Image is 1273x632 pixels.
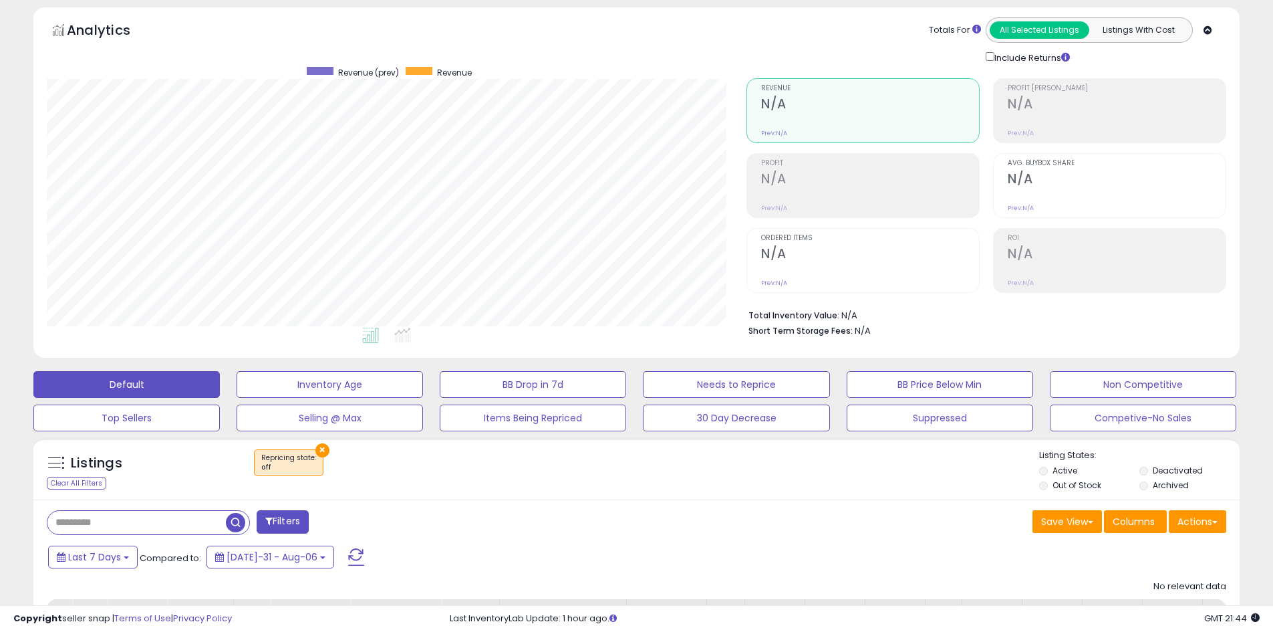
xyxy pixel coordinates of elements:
h2: N/A [761,246,979,264]
button: Inventory Age [237,371,423,398]
small: Prev: N/A [1008,129,1034,137]
span: [DATE]-31 - Aug-06 [227,550,317,564]
button: Filters [257,510,309,534]
button: 30 Day Decrease [643,405,829,431]
strong: Copyright [13,612,62,625]
button: BB Drop in 7d [440,371,626,398]
div: Last InventoryLab Update: 1 hour ago. [450,613,1260,625]
button: Listings With Cost [1089,21,1188,39]
button: [DATE]-31 - Aug-06 [206,546,334,568]
b: Total Inventory Value: [748,310,839,321]
span: Revenue [761,85,979,92]
div: Totals For [929,24,981,37]
h2: N/A [761,96,979,114]
button: Needs to Reprice [643,371,829,398]
span: Profit [PERSON_NAME] [1008,85,1226,92]
span: N/A [855,324,871,337]
small: Prev: N/A [761,279,787,287]
a: Privacy Policy [173,612,232,625]
small: Prev: N/A [761,129,787,137]
small: Prev: N/A [1008,204,1034,212]
span: Ordered Items [761,235,979,242]
label: Deactivated [1153,465,1203,476]
h5: Listings [71,454,122,473]
button: × [315,443,329,457]
div: Velocity [1088,605,1137,619]
button: All Selected Listings [990,21,1089,39]
span: Revenue [437,67,472,78]
button: BB Price Below Min [847,371,1033,398]
small: Prev: N/A [1008,279,1034,287]
button: Suppressed [847,405,1033,431]
div: Fulfillment [173,605,227,619]
h2: N/A [1008,171,1226,189]
span: Avg. Buybox Share [1008,160,1226,167]
span: Compared to: [140,552,201,564]
p: Listing States: [1039,449,1240,462]
button: Default [33,371,220,398]
span: ROI [1008,235,1226,242]
span: Profit [761,160,979,167]
label: Archived [1153,480,1189,491]
span: Last 7 Days [68,550,121,564]
button: Save View [1032,510,1102,533]
h2: N/A [761,171,979,189]
div: off [261,463,316,472]
h5: Analytics [67,21,156,43]
div: Repricing [113,605,162,619]
div: Clear All Filters [47,477,106,490]
b: Short Term Storage Fees: [748,325,853,336]
button: Non Competitive [1050,371,1236,398]
button: Columns [1104,510,1167,533]
button: Selling @ Max [237,405,423,431]
span: Repricing state : [261,453,316,473]
li: N/A [748,306,1216,322]
span: 2025-08-14 21:44 GMT [1204,612,1260,625]
div: No relevant data [1153,581,1226,593]
span: Columns [1113,515,1155,528]
div: Include Returns [976,49,1086,65]
label: Out of Stock [1052,480,1101,491]
button: Top Sellers [33,405,220,431]
button: Last 7 Days [48,546,138,568]
a: Terms of Use [114,612,171,625]
span: Revenue (prev) [338,67,399,78]
div: Title [78,605,102,619]
button: Competive-No Sales [1050,405,1236,431]
label: Active [1052,465,1077,476]
div: seller snap | | [13,613,232,625]
div: Listed Price [505,605,621,619]
button: Items Being Repriced [440,405,626,431]
button: Actions [1169,510,1226,533]
h2: N/A [1008,96,1226,114]
h2: N/A [1008,246,1226,264]
small: Prev: N/A [761,204,787,212]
